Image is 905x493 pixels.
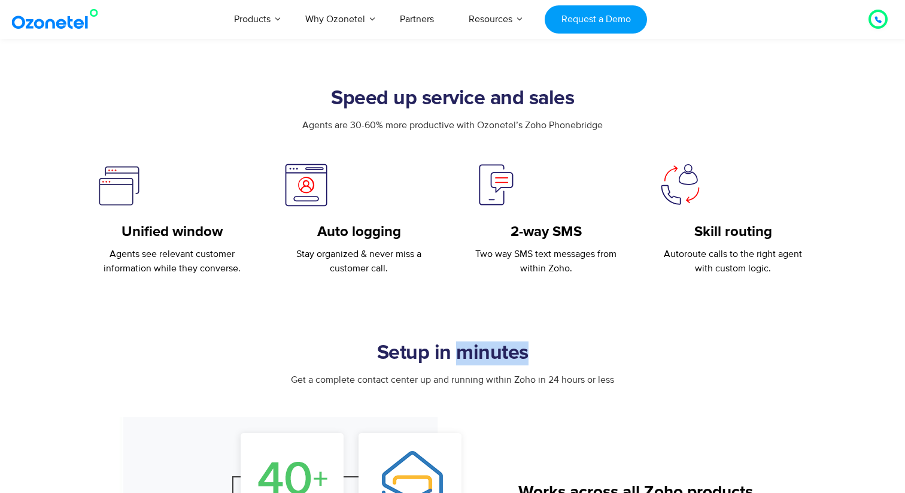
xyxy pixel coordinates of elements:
p: Agents see relevant customer information while they converse. [96,247,248,276]
h2: Setup in minutes [78,341,827,365]
p: Stay organized & never miss a customer call. [284,247,435,276]
h5: 2-way SMS [470,223,622,241]
img: unified window [96,162,141,207]
h5: Unified window [96,223,248,241]
h5: Skill routing [658,223,809,241]
img: 2-way-sms [470,162,516,207]
h5: Auto logging [284,223,435,241]
img: auto-login [284,162,329,207]
span: Agents are 30-60% more productive with Ozonetel’s Zoho Phonebridge [302,119,603,131]
h2: Speed up service and sales [78,87,827,111]
a: Request a Demo [545,5,647,34]
p: Two way SMS text messages from within Zoho. [470,247,622,276]
span: Get a complete contact center up and running within Zoho in 24 hours or less [291,374,614,386]
p: Autoroute calls to the right agent with custom logic. [658,247,809,276]
img: skill-routing [658,162,703,207]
